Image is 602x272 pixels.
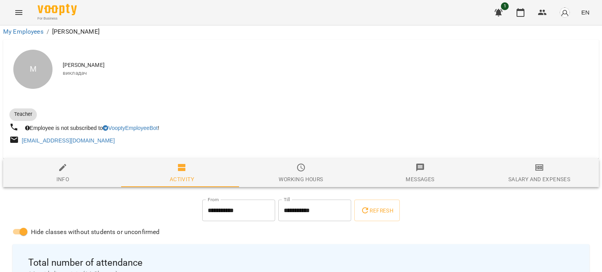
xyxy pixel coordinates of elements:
button: Menu [9,3,28,22]
button: Refresh [354,200,400,222]
span: For Business [38,16,77,21]
span: Teacher [9,111,37,118]
a: My Employees [3,28,44,35]
div: М [13,50,53,89]
li: / [47,27,49,36]
span: Refresh [361,206,393,215]
a: VooptyEmployeeBot [103,125,158,131]
span: Hide classes without students or unconfirmed [31,227,160,237]
nav: breadcrumb [3,27,599,36]
span: викладач [63,69,593,77]
span: Total number of attendance [28,257,574,269]
span: [PERSON_NAME] [63,61,593,69]
button: EN [578,5,593,20]
img: avatar_s.png [559,7,570,18]
div: Working hours [279,175,323,184]
span: EN [581,8,589,16]
div: Salary and Expenses [508,175,570,184]
div: Messages [406,175,434,184]
img: Voopty Logo [38,4,77,15]
span: 1 [501,2,509,10]
div: Activity [170,175,194,184]
div: Info [56,175,69,184]
p: [PERSON_NAME] [52,27,100,36]
a: [EMAIL_ADDRESS][DOMAIN_NAME] [22,137,115,144]
div: Employee is not subscribed to ! [24,122,161,133]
